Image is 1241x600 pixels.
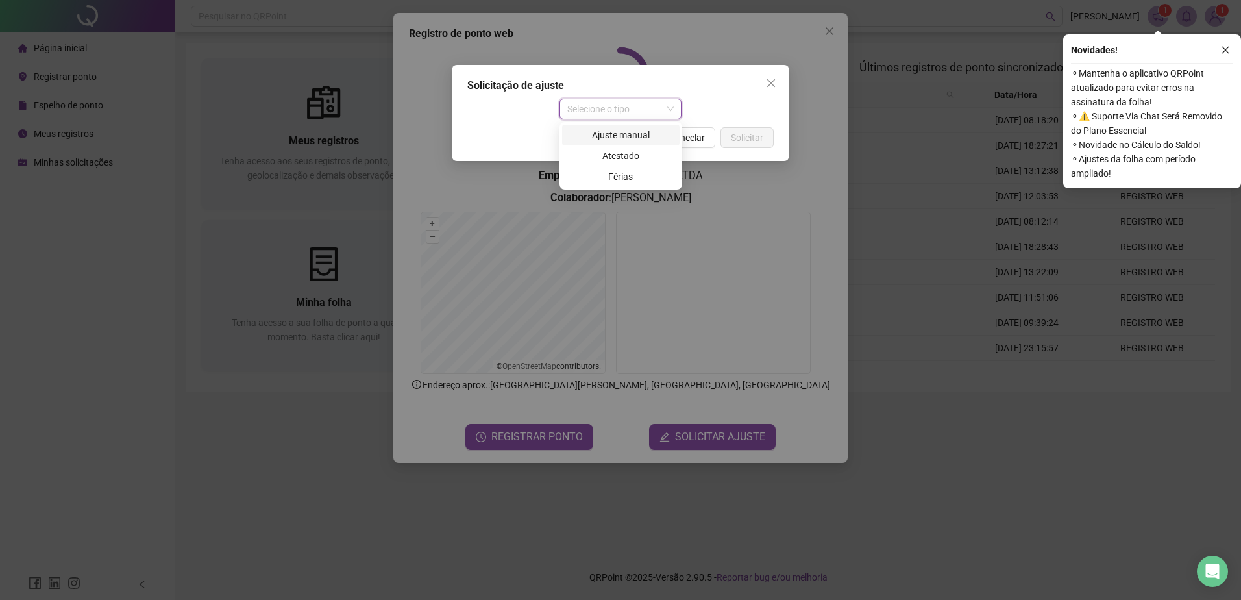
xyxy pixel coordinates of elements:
div: Férias [570,169,672,184]
span: Cancelar [669,131,705,145]
span: ⚬ Ajustes da folha com período ampliado! [1071,152,1233,181]
span: ⚬ Mantenha o aplicativo QRPoint atualizado para evitar erros na assinatura da folha! [1071,66,1233,109]
button: Cancelar [659,127,715,148]
div: Solicitação de ajuste [467,78,774,94]
button: Close [761,73,781,94]
div: Férias [562,166,680,187]
div: Atestado [562,145,680,166]
button: Solicitar [720,127,774,148]
div: Atestado [570,149,672,163]
span: close [766,78,776,88]
div: Ajuste manual [562,125,680,145]
span: ⚬ Novidade no Cálculo do Saldo! [1071,138,1233,152]
span: close [1221,45,1230,55]
div: Open Intercom Messenger [1197,556,1228,587]
span: Novidades ! [1071,43,1118,57]
span: ⚬ ⚠️ Suporte Via Chat Será Removido do Plano Essencial [1071,109,1233,138]
div: Ajuste manual [570,128,672,142]
span: Selecione o tipo [567,99,674,119]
